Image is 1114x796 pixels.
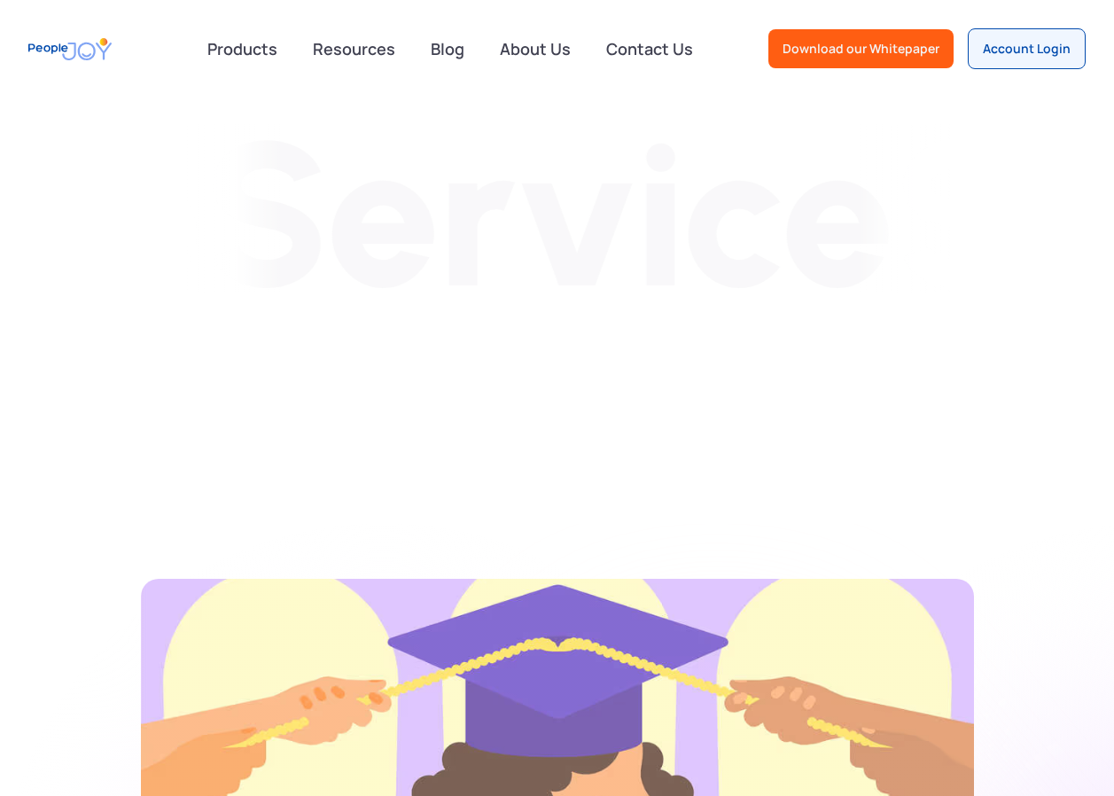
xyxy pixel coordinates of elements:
a: Download our Whitepaper [768,29,954,68]
div: Products [197,31,288,66]
a: Resources [302,29,406,68]
a: Account Login [968,28,1086,69]
a: About Us [489,29,581,68]
a: home [28,29,112,69]
a: Contact Us [596,29,704,68]
div: Download our Whitepaper [783,40,939,58]
a: Blog [420,29,475,68]
div: Account Login [983,40,1071,58]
